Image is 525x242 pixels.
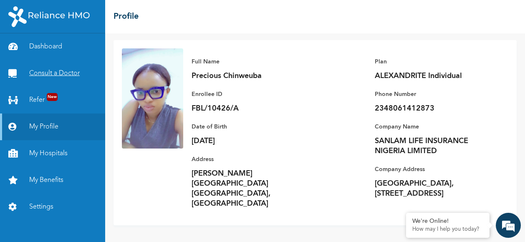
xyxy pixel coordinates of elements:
[48,76,115,161] span: We're online!
[192,122,308,132] p: Date of Birth
[375,122,492,132] p: Company Name
[122,48,184,149] img: Enrollee
[192,136,308,146] p: [DATE]
[192,169,308,209] p: [PERSON_NAME][GEOGRAPHIC_DATA] [GEOGRAPHIC_DATA], [GEOGRAPHIC_DATA]
[82,200,159,226] div: FAQs
[4,214,82,220] span: Conversation
[412,218,483,225] div: We're Online!
[192,154,308,164] p: Address
[192,57,308,67] p: Full Name
[375,136,492,156] p: SANLAM LIFE INSURANCE NIGERIA LIMITED
[412,226,483,233] p: How may I help you today?
[15,42,34,63] img: d_794563401_company_1708531726252_794563401
[47,93,58,101] span: New
[375,179,492,199] p: [GEOGRAPHIC_DATA], [STREET_ADDRESS]
[43,47,140,58] div: Chat with us now
[375,57,492,67] p: Plan
[375,103,492,113] p: 2348061412873
[114,10,139,23] h2: Profile
[4,171,159,200] textarea: Type your message and hit 'Enter'
[192,89,308,99] p: Enrollee ID
[375,89,492,99] p: Phone Number
[192,71,308,81] p: Precious Chinweuba
[137,4,157,24] div: Minimize live chat window
[8,6,90,27] img: RelianceHMO's Logo
[192,103,308,113] p: FBL/10426/A
[375,164,492,174] p: Company Address
[375,71,492,81] p: ALEXANDRITE Individual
